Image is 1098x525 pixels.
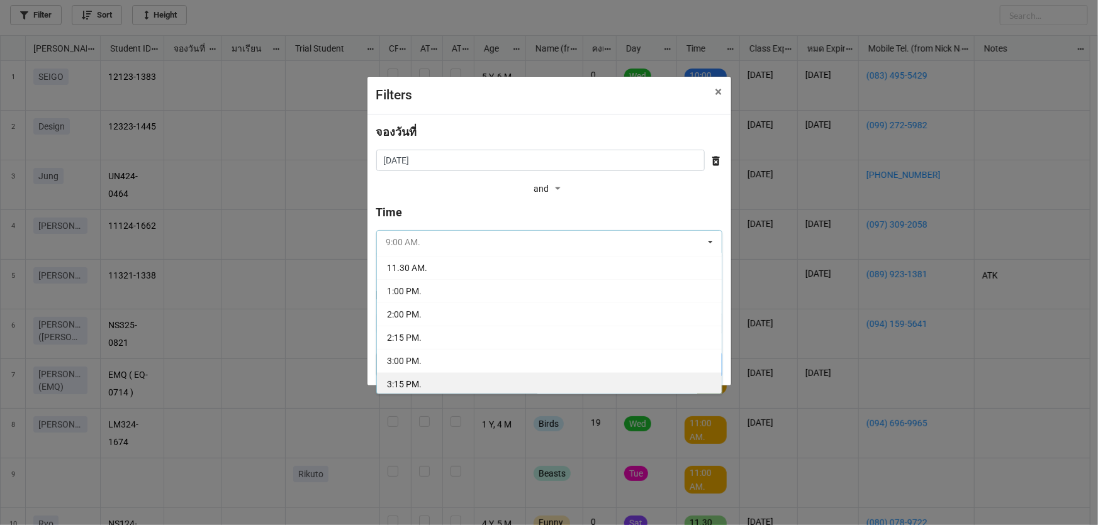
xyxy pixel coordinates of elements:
[715,84,722,99] span: ×
[387,333,422,343] span: 2:15 PM.
[387,379,422,389] span: 3:15 PM.
[376,150,705,171] input: Date
[376,86,688,106] div: Filters
[376,123,417,141] label: จองวันที่
[387,286,422,296] span: 1:00 PM.
[387,309,422,319] span: 2:00 PM.
[387,356,422,366] span: 3:00 PM.
[376,204,403,221] label: Time
[534,180,564,199] div: and
[387,263,427,273] span: 11.30 AM.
